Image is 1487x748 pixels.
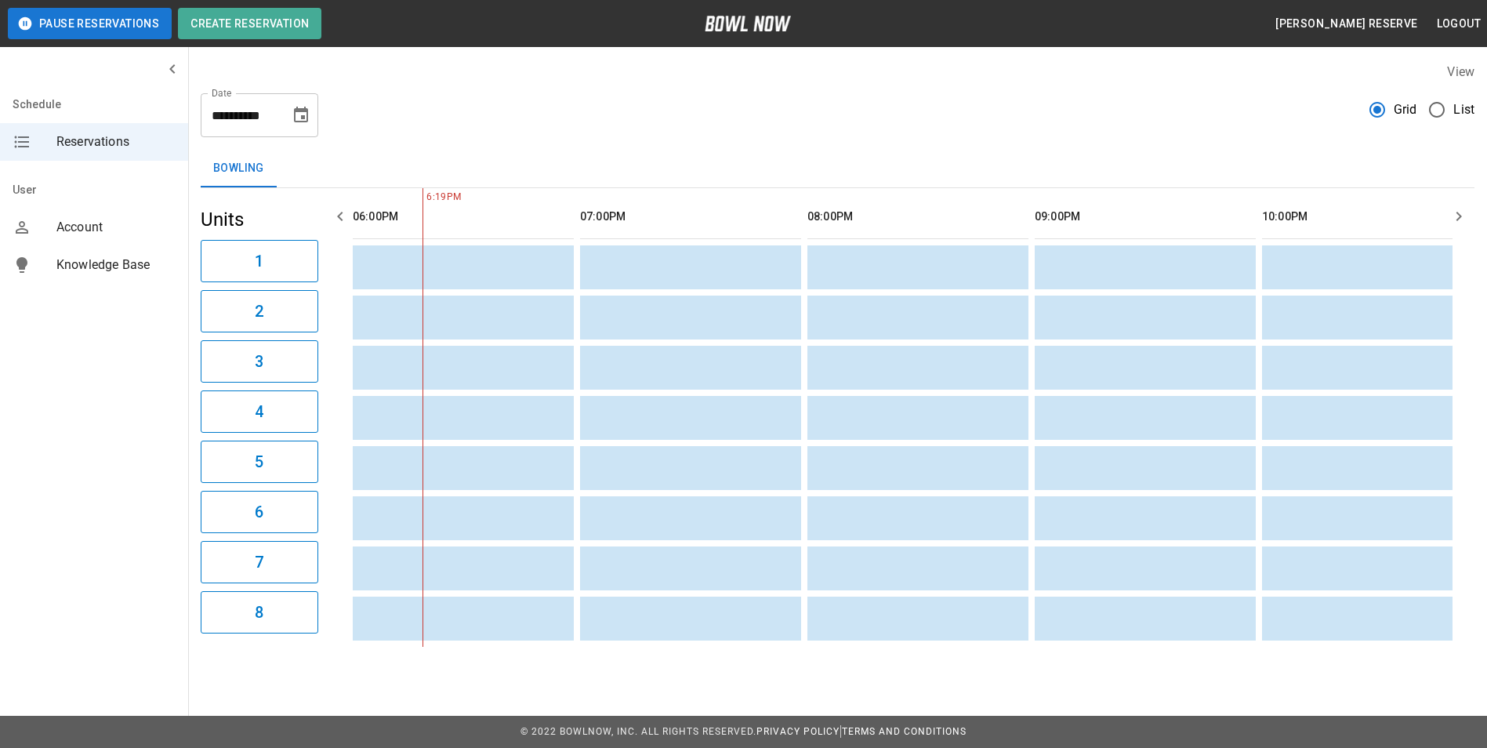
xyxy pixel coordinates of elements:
img: logo [705,16,791,31]
div: inventory tabs [201,150,1474,187]
h6: 2 [255,299,263,324]
button: 3 [201,340,318,383]
button: [PERSON_NAME] reserve [1269,9,1424,38]
h6: 4 [255,399,263,424]
button: Logout [1431,9,1487,38]
h6: 6 [255,499,263,525]
span: Knowledge Base [56,256,176,274]
button: 7 [201,541,318,583]
button: Create Reservation [178,8,321,39]
a: Privacy Policy [756,726,840,737]
span: List [1453,100,1474,119]
button: 1 [201,240,318,282]
span: Reservations [56,133,176,151]
button: 4 [201,390,318,433]
button: Bowling [201,150,277,187]
button: 6 [201,491,318,533]
button: Choose date, selected date is Oct 9, 2025 [285,100,317,131]
label: View [1447,64,1474,79]
span: 6:19PM [423,190,426,205]
h6: 5 [255,449,263,474]
span: © 2022 BowlNow, Inc. All Rights Reserved. [520,726,756,737]
h6: 7 [255,550,263,575]
button: 8 [201,591,318,634]
button: Pause Reservations [8,8,172,39]
h6: 3 [255,349,263,374]
h5: Units [201,207,318,232]
h6: 1 [255,249,263,274]
button: 2 [201,290,318,332]
button: 5 [201,441,318,483]
span: Account [56,218,176,237]
a: Terms and Conditions [842,726,967,737]
span: Grid [1394,100,1417,119]
h6: 8 [255,600,263,625]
